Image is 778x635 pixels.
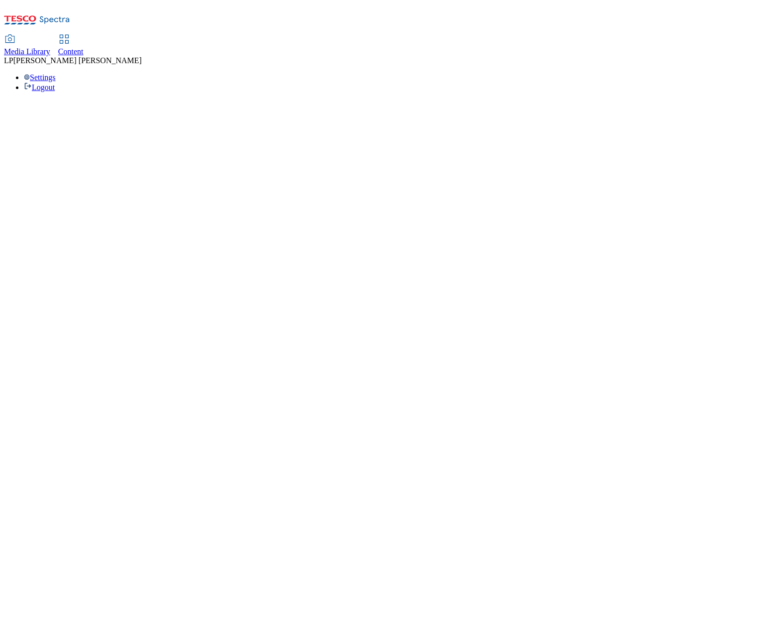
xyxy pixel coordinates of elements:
span: Content [58,47,84,56]
a: Settings [24,73,56,82]
span: Media Library [4,47,50,56]
a: Media Library [4,35,50,56]
a: Content [58,35,84,56]
a: Logout [24,83,55,91]
span: [PERSON_NAME] [PERSON_NAME] [13,56,142,65]
span: LP [4,56,13,65]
